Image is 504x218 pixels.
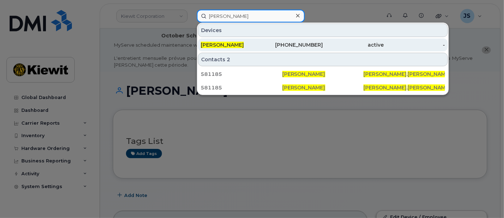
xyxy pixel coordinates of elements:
div: Devices [198,24,448,37]
a: 581185[PERSON_NAME][PERSON_NAME].[PERSON_NAME]@[PERSON_NAME][DOMAIN_NAME] [198,68,448,81]
span: [PERSON_NAME] [282,84,325,91]
span: [PERSON_NAME] [363,71,406,77]
div: [PHONE_NUMBER] [262,41,323,48]
iframe: Messenger Launcher [473,187,499,213]
span: [PERSON_NAME] [363,84,406,91]
span: [PERSON_NAME] [408,71,451,77]
a: 581185[PERSON_NAME][PERSON_NAME].[PERSON_NAME]@[PERSON_NAME][DOMAIN_NAME] [198,81,448,94]
div: 581185 [201,84,282,91]
div: Contacts [198,53,448,66]
span: [PERSON_NAME] [282,71,325,77]
div: . @[PERSON_NAME][DOMAIN_NAME] [363,71,445,78]
span: [PERSON_NAME] [201,42,244,48]
div: . @[PERSON_NAME][DOMAIN_NAME] [363,84,445,91]
span: [PERSON_NAME] [408,84,451,91]
span: 2 [227,56,230,63]
div: active [323,41,384,48]
div: - [384,41,445,48]
a: [PERSON_NAME][PHONE_NUMBER]active- [198,38,448,51]
div: 581185 [201,71,282,78]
